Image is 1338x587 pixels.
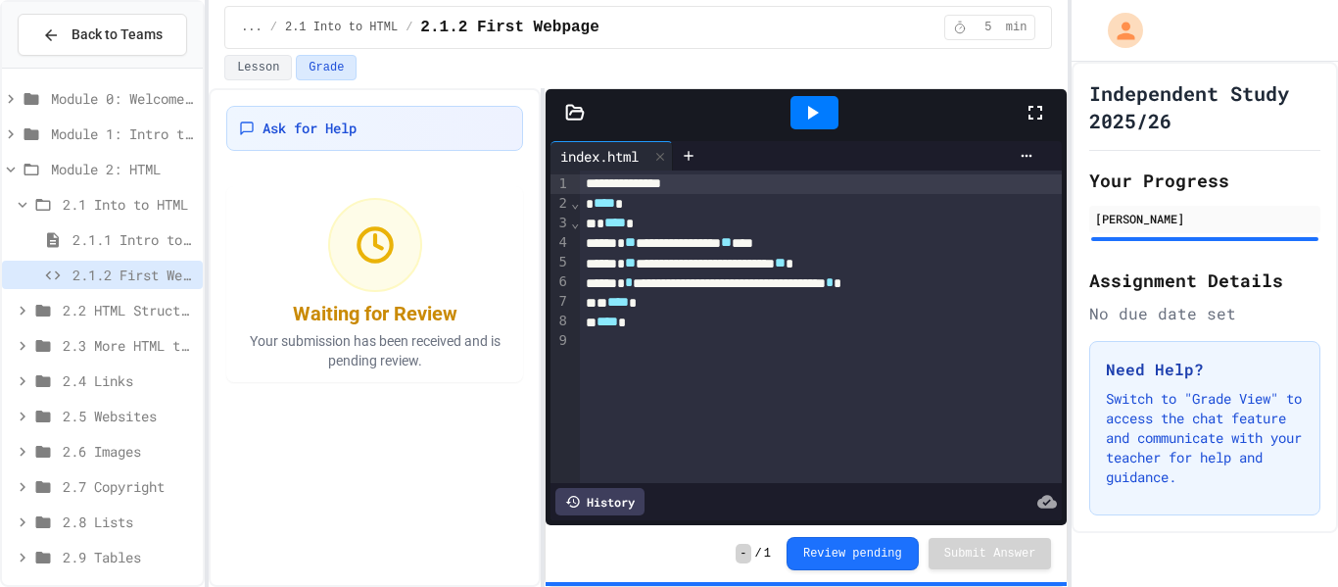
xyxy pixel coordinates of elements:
span: 2.1 Into to HTML [285,20,398,35]
span: Module 0: Welcome to Web Development [51,88,195,109]
span: 2.9 Tables [63,547,195,567]
div: 3 [550,214,570,233]
span: Fold line [570,195,580,211]
div: No due date set [1089,302,1320,325]
span: 2.4 Links [63,370,195,391]
div: index.html [550,141,673,171]
span: min [1006,20,1027,35]
span: - [736,544,750,563]
span: 2.1.1 Intro to HTML [72,229,195,250]
div: My Account [1087,8,1148,53]
p: Your submission has been received and is pending review. [238,331,511,370]
button: Back to Teams [18,14,187,56]
div: 7 [550,292,570,312]
span: 2.3 More HTML tags [63,335,195,356]
span: Ask for Help [263,119,357,138]
span: 2.2 HTML Structure [63,300,195,320]
span: 5 [973,20,1004,35]
span: 2.7 Copyright [63,476,195,497]
iframe: chat widget [1256,509,1318,567]
span: Submit Answer [944,546,1036,562]
span: / [270,20,277,35]
span: ... [241,20,263,35]
div: 2 [550,194,570,214]
button: Review pending [787,537,919,570]
h1: Independent Study 2025/26 [1089,79,1320,134]
div: index.html [550,146,648,167]
div: 8 [550,312,570,331]
span: Module 1: Intro to the Web [51,123,195,144]
p: Switch to "Grade View" to access the chat feature and communicate with your teacher for help and ... [1106,389,1304,487]
span: 2.5 Websites [63,406,195,426]
span: Back to Teams [72,24,163,45]
div: [PERSON_NAME] [1095,210,1314,227]
span: 2.1.2 First Webpage [420,16,598,39]
span: Module 2: HTML [51,159,195,179]
h2: Your Progress [1089,167,1320,194]
div: 4 [550,233,570,253]
h2: Assignment Details [1089,267,1320,294]
div: 6 [550,272,570,292]
span: 1 [764,546,771,562]
span: / [755,546,762,562]
button: Grade [296,55,357,80]
button: Submit Answer [929,538,1052,569]
span: Fold line [570,215,580,230]
span: 2.6 Images [63,441,195,462]
span: 2.8 Lists [63,512,195,532]
span: / [406,20,412,35]
div: History [555,488,645,515]
div: 1 [550,174,570,194]
div: Waiting for Review [293,300,457,327]
div: 9 [550,331,570,351]
div: 5 [550,253,570,272]
h3: Need Help? [1106,358,1304,381]
button: Lesson [224,55,292,80]
span: 2.1.2 First Webpage [72,265,195,285]
span: 2.1 Into to HTML [63,194,195,215]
